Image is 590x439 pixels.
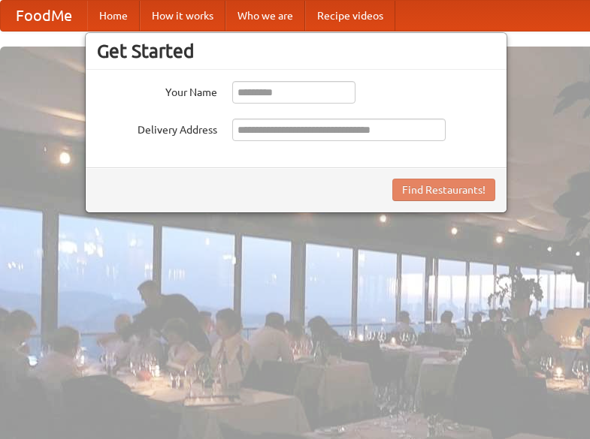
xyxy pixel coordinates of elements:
[87,1,140,31] a: Home
[97,119,217,137] label: Delivery Address
[305,1,395,31] a: Recipe videos
[97,81,217,100] label: Your Name
[1,1,87,31] a: FoodMe
[392,179,495,201] button: Find Restaurants!
[225,1,305,31] a: Who we are
[97,40,495,62] h3: Get Started
[140,1,225,31] a: How it works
